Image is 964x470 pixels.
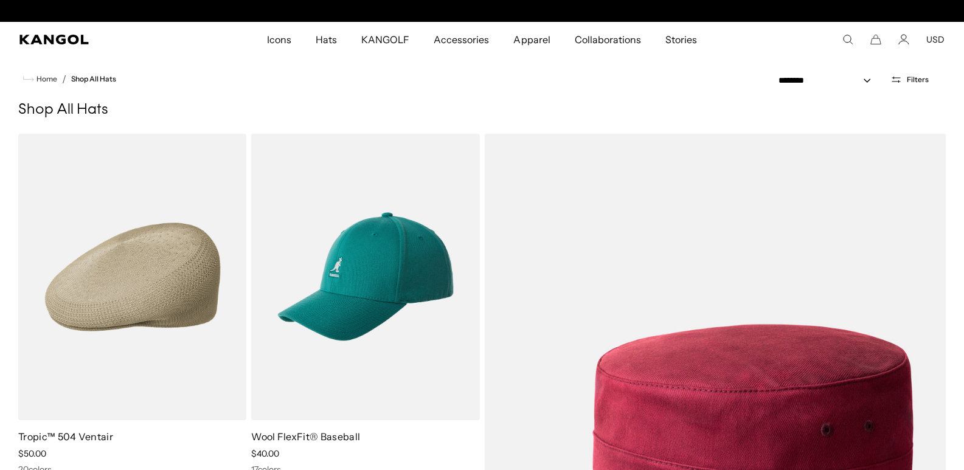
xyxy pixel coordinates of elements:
a: Shop All Hats [71,75,116,83]
span: Icons [267,22,291,57]
a: Home [23,74,57,85]
a: Collaborations [563,22,653,57]
img: Tropic™ 504 Ventair [18,134,246,420]
span: Filters [907,75,929,84]
span: KANGOLF [361,22,409,57]
div: Announcement [357,6,608,16]
select: Sort by: Featured [774,74,883,87]
a: Kangol [19,35,176,44]
span: Collaborations [575,22,641,57]
button: Cart [870,34,881,45]
img: Wool FlexFit® Baseball [251,134,479,420]
a: Hats [303,22,349,57]
span: Hats [316,22,337,57]
button: Open filters [883,74,936,85]
span: Stories [665,22,697,57]
a: Account [898,34,909,45]
button: USD [926,34,945,45]
li: / [57,72,66,86]
summary: Search here [842,34,853,45]
a: Icons [255,22,303,57]
h1: Shop All Hats [18,101,946,119]
span: $40.00 [251,448,279,459]
span: Accessories [434,22,489,57]
a: Stories [653,22,709,57]
span: Home [34,75,57,83]
a: Tropic™ 504 Ventair [18,430,113,443]
span: Apparel [513,22,550,57]
a: Accessories [421,22,501,57]
a: Apparel [501,22,562,57]
a: Wool FlexFit® Baseball [251,430,360,443]
span: $50.00 [18,448,46,459]
slideshow-component: Announcement bar [357,6,608,16]
a: KANGOLF [349,22,421,57]
div: 1 of 2 [357,6,608,16]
